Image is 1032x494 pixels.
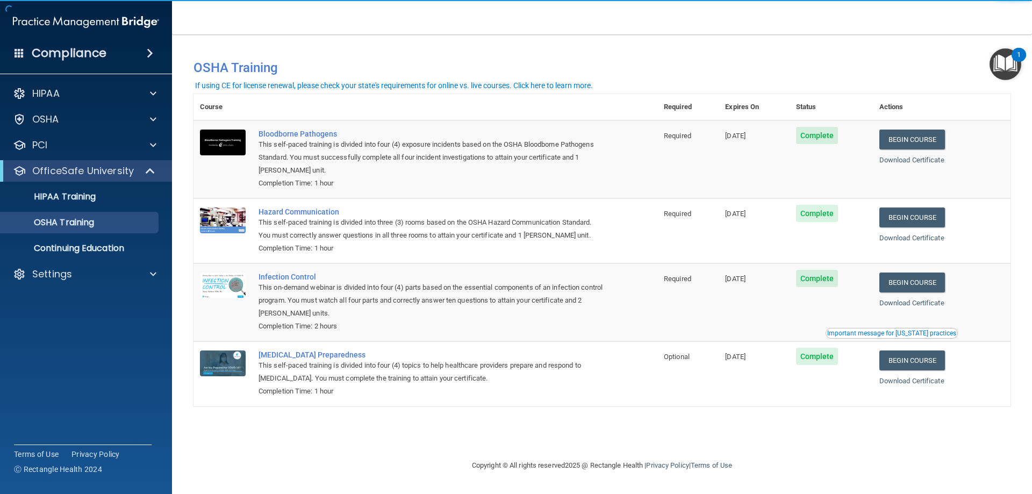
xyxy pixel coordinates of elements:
[1017,55,1021,69] div: 1
[193,60,1010,75] h4: OSHA Training
[259,350,604,359] a: [MEDICAL_DATA] Preparedness
[32,139,47,152] p: PCI
[725,210,746,218] span: [DATE]
[691,461,732,469] a: Terms of Use
[879,156,944,164] a: Download Certificate
[259,359,604,385] div: This self-paced training is divided into four (4) topics to help healthcare providers prepare and...
[259,320,604,333] div: Completion Time: 2 hours
[796,348,838,365] span: Complete
[664,210,691,218] span: Required
[990,48,1021,80] button: Open Resource Center, 1 new notification
[13,164,156,177] a: OfficeSafe University
[664,275,691,283] span: Required
[259,130,604,138] a: Bloodborne Pathogens
[827,330,956,337] div: Important message for [US_STATE] practices
[32,164,134,177] p: OfficeSafe University
[259,242,604,255] div: Completion Time: 1 hour
[796,270,838,287] span: Complete
[259,281,604,320] div: This on-demand webinar is divided into four (4) parts based on the essential components of an inf...
[195,82,593,89] div: If using CE for license renewal, please check your state's requirements for online vs. live cours...
[32,268,72,281] p: Settings
[879,299,944,307] a: Download Certificate
[13,11,159,33] img: PMB logo
[873,94,1010,120] th: Actions
[846,418,1019,461] iframe: Drift Widget Chat Controller
[879,273,945,292] a: Begin Course
[657,94,719,120] th: Required
[259,385,604,398] div: Completion Time: 1 hour
[796,205,838,222] span: Complete
[7,217,94,228] p: OSHA Training
[259,216,604,242] div: This self-paced training is divided into three (3) rooms based on the OSHA Hazard Communication S...
[14,464,102,475] span: Ⓒ Rectangle Health 2024
[879,130,945,149] a: Begin Course
[879,377,944,385] a: Download Certificate
[13,113,156,126] a: OSHA
[13,139,156,152] a: PCI
[719,94,789,120] th: Expires On
[796,127,838,144] span: Complete
[664,132,691,140] span: Required
[725,132,746,140] span: [DATE]
[193,94,252,120] th: Course
[406,448,798,483] div: Copyright © All rights reserved 2025 @ Rectangle Health | |
[7,191,96,202] p: HIPAA Training
[725,353,746,361] span: [DATE]
[790,94,873,120] th: Status
[259,273,604,281] a: Infection Control
[879,207,945,227] a: Begin Course
[7,243,154,254] p: Continuing Education
[879,234,944,242] a: Download Certificate
[646,461,689,469] a: Privacy Policy
[725,275,746,283] span: [DATE]
[13,268,156,281] a: Settings
[32,113,59,126] p: OSHA
[664,353,690,361] span: Optional
[259,177,604,190] div: Completion Time: 1 hour
[879,350,945,370] a: Begin Course
[32,87,60,100] p: HIPAA
[259,207,604,216] a: Hazard Communication
[826,328,958,339] button: Read this if you are a dental practitioner in the state of CA
[193,80,594,91] button: If using CE for license renewal, please check your state's requirements for online vs. live cours...
[259,138,604,177] div: This self-paced training is divided into four (4) exposure incidents based on the OSHA Bloodborne...
[32,46,106,61] h4: Compliance
[71,449,120,460] a: Privacy Policy
[13,87,156,100] a: HIPAA
[14,449,59,460] a: Terms of Use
